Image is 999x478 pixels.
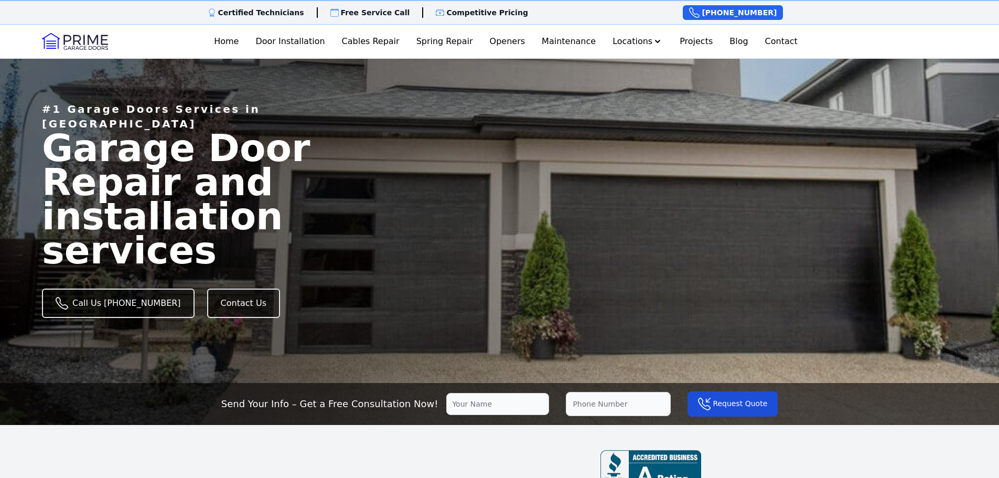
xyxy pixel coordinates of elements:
[251,31,329,52] a: Door Installation
[446,7,528,18] p: Competitive Pricing
[761,31,802,52] a: Contact
[210,31,243,52] a: Home
[412,31,477,52] a: Spring Repair
[42,102,344,131] p: #1 Garage Doors Services in [GEOGRAPHIC_DATA]
[688,391,778,417] button: Request Quote
[538,31,600,52] a: Maintenance
[207,289,280,318] a: Contact Us
[42,289,195,318] a: Call Us [PHONE_NUMBER]
[221,397,438,411] p: Send Your Info – Get a Free Consultation Now!
[42,126,310,272] span: Garage Door Repair and installation services
[218,7,304,18] p: Certified Technicians
[725,31,752,52] a: Blog
[566,392,671,416] input: Phone Number
[338,31,404,52] a: Cables Repair
[675,31,717,52] a: Projects
[341,7,410,18] p: Free Service Call
[486,31,530,52] a: Openers
[42,33,108,50] img: Logo
[608,31,667,52] button: Locations
[446,393,549,415] input: Your Name
[683,5,783,20] a: [PHONE_NUMBER]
